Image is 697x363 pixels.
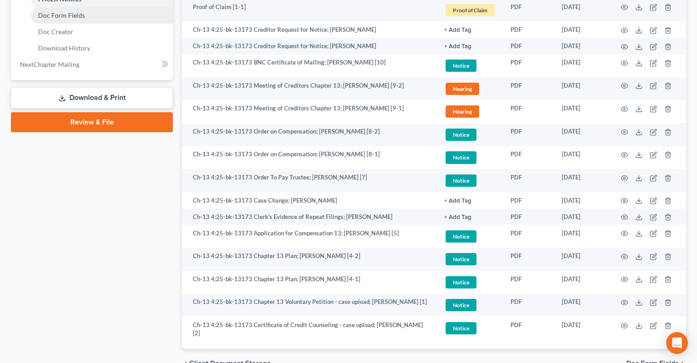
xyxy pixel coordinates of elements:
[446,276,476,288] span: Notice
[31,40,173,56] a: Download History
[182,169,437,192] td: Ch-13 4:25-bk-13173 Order To Pay Trustee; [PERSON_NAME] [7]
[182,55,437,78] td: Ch-13 4:25-bk-13173 BNC Certificate of Mailing; [PERSON_NAME] [10]
[444,81,496,96] a: Hearing
[446,105,479,118] span: Hearing
[182,248,437,271] td: Ch-13 4:25-bk-13173 Chapter 13 Plan; [PERSON_NAME] [4-2]
[182,317,437,342] td: Ch-13 4:25-bk-13173 Certificate of Credit Counseling - case upload; [PERSON_NAME] [2]
[182,225,437,248] td: Ch-13 4:25-bk-13173 Application for Compensation 13; [PERSON_NAME] [5]
[503,21,555,38] td: PDF
[503,225,555,248] td: PDF
[182,209,437,225] td: Ch-13 4:25-bk-13173 Clerk's Evidence of Repeat Filings; [PERSON_NAME]
[11,87,173,109] a: Download & Print
[503,317,555,342] td: PDF
[555,146,610,169] td: [DATE]
[20,60,79,68] span: NextChapter Mailing
[503,55,555,78] td: PDF
[444,173,496,188] a: Notice
[444,25,496,34] a: + Add Tag
[503,294,555,317] td: PDF
[182,77,437,100] td: Ch-13 4:25-bk-13173 Meeting of Creditors Chapter 13; [PERSON_NAME] [9-2]
[444,213,496,221] a: + Add Tag
[555,225,610,248] td: [DATE]
[182,123,437,146] td: Ch-13 4:25-bk-13173 Order on Compensation; [PERSON_NAME] [8-2]
[555,209,610,225] td: [DATE]
[444,42,496,50] a: + Add Tag
[444,321,496,336] a: Notice
[38,28,74,35] span: Doc Creator
[182,271,437,294] td: Ch-13 4:25-bk-13173 Chapter 13 Plan; [PERSON_NAME] [4-1]
[11,112,173,132] a: Review & File
[182,294,437,317] td: Ch-13 4:25-bk-13173 Chapter 13 Voluntary Petition - case upload; [PERSON_NAME] [1]
[503,38,555,54] td: PDF
[503,248,555,271] td: PDF
[444,275,496,290] a: Notice
[444,229,496,244] a: Notice
[503,271,555,294] td: PDF
[555,271,610,294] td: [DATE]
[446,4,495,16] span: Proof of Claim
[555,21,610,38] td: [DATE]
[31,24,173,40] a: Doc Creator
[446,299,476,311] span: Notice
[182,38,437,54] td: Ch-13 4:25-bk-13173 Creditor Request for Notice; [PERSON_NAME]
[444,196,496,205] a: + Add Tag
[503,146,555,169] td: PDF
[444,44,471,50] button: + Add Tag
[555,100,610,124] td: [DATE]
[444,150,496,165] a: Notice
[555,77,610,100] td: [DATE]
[555,38,610,54] td: [DATE]
[444,198,471,204] button: + Add Tag
[38,11,85,19] span: Doc Form Fields
[31,7,173,24] a: Doc Form Fields
[503,192,555,209] td: PDF
[666,332,688,354] div: Open Intercom Messenger
[555,169,610,192] td: [DATE]
[38,44,90,52] span: Download History
[182,146,437,169] td: Ch-13 4:25-bk-13173 Order on Compensation; [PERSON_NAME] [8-1]
[555,55,610,78] td: [DATE]
[182,100,437,124] td: Ch-13 4:25-bk-13173 Meeting of Creditors Chapter 13; [PERSON_NAME] [9-1]
[444,298,496,313] a: Notice
[555,294,610,317] td: [DATE]
[444,252,496,267] a: Notice
[182,192,437,209] td: Ch-13 4:25-bk-13173 Case Change; [PERSON_NAME]
[444,127,496,142] a: Notice
[446,253,476,265] span: Notice
[503,77,555,100] td: PDF
[182,21,437,38] td: Ch-13 4:25-bk-13173 Creditor Request for Notice; [PERSON_NAME]
[13,56,173,73] a: NextChapter Mailing
[503,100,555,124] td: PDF
[444,58,496,73] a: Notice
[446,129,476,141] span: Notice
[444,214,471,220] button: + Add Tag
[446,174,476,187] span: Notice
[503,209,555,225] td: PDF
[446,322,476,334] span: Notice
[503,169,555,192] td: PDF
[446,60,476,72] span: Notice
[555,123,610,146] td: [DATE]
[555,248,610,271] td: [DATE]
[446,151,476,164] span: Notice
[503,123,555,146] td: PDF
[555,192,610,209] td: [DATE]
[444,3,496,18] a: Proof of Claim
[444,104,496,119] a: Hearing
[555,317,610,342] td: [DATE]
[446,230,476,243] span: Notice
[444,27,471,33] button: + Add Tag
[446,83,479,95] span: Hearing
